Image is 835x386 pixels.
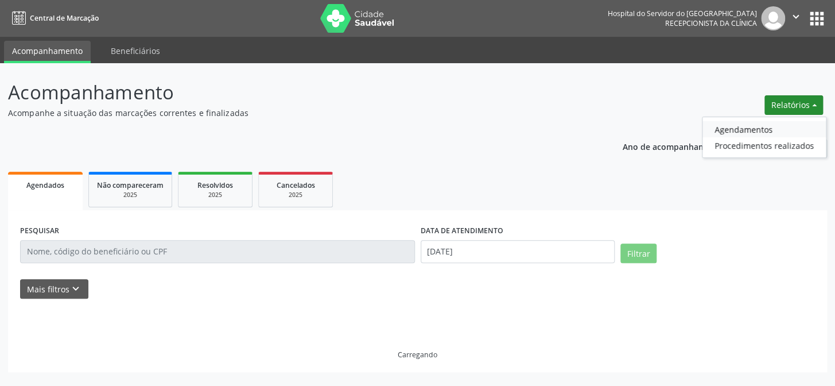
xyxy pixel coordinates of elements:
div: 2025 [267,191,324,199]
a: Acompanhamento [4,41,91,63]
div: 2025 [187,191,244,199]
label: PESQUISAR [20,222,59,240]
button: Relatórios [764,95,823,115]
label: DATA DE ATENDIMENTO [421,222,503,240]
i:  [790,10,802,23]
p: Ano de acompanhamento [622,139,724,153]
a: Agendamentos [702,121,826,137]
span: Recepcionista da clínica [665,18,757,28]
div: 2025 [97,191,164,199]
p: Acompanhe a situação das marcações correntes e finalizadas [8,107,581,119]
button: apps [807,9,827,29]
span: Não compareceram [97,180,164,190]
span: Agendados [26,180,64,190]
a: Beneficiários [103,41,168,61]
input: Nome, código do beneficiário ou CPF [20,240,415,263]
button: Mais filtroskeyboard_arrow_down [20,279,88,299]
span: Resolvidos [197,180,233,190]
div: Carregando [398,350,437,360]
button: Filtrar [620,244,657,263]
div: Hospital do Servidor do [GEOGRAPHIC_DATA] [608,9,757,18]
span: Central de Marcação [30,13,99,23]
p: Acompanhamento [8,78,581,107]
img: img [761,6,785,30]
a: Procedimentos realizados [702,137,826,153]
ul: Relatórios [702,117,826,158]
a: Central de Marcação [8,9,99,28]
button:  [785,6,807,30]
i: keyboard_arrow_down [69,283,82,295]
input: Selecione um intervalo [421,240,615,263]
span: Cancelados [277,180,315,190]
